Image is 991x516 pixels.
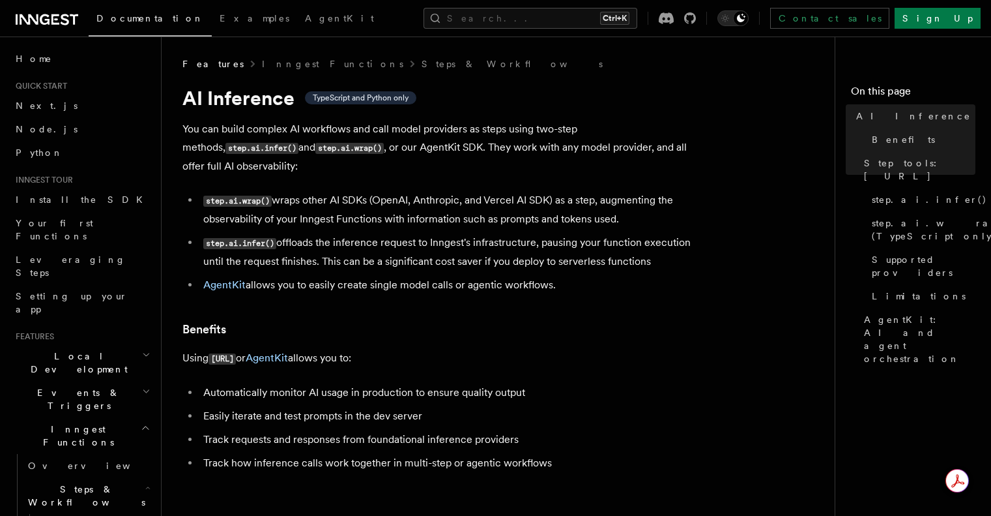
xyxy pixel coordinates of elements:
a: Limitations [867,284,975,308]
span: AI Inference [856,110,971,123]
a: Leveraging Steps [10,248,153,284]
span: step.ai.infer() [872,193,987,206]
a: Step tools: [URL] [859,151,975,188]
a: AgentKit [203,279,246,291]
a: Node.js [10,117,153,141]
span: Overview [28,461,162,471]
a: Python [10,141,153,164]
li: Track how inference calls work together in multi-step or agentic workflows [199,454,704,472]
span: Next.js [16,100,78,111]
a: AgentKit [246,352,288,364]
a: AgentKit [297,4,382,35]
li: offloads the inference request to Inngest's infrastructure, pausing your function execution until... [199,234,704,271]
code: step.ai.wrap() [315,143,384,154]
p: You can build complex AI workflows and call model providers as steps using two-step methods, and ... [182,120,704,175]
span: Steps & Workflows [23,483,145,509]
span: Your first Functions [16,218,93,241]
a: AgentKit: AI and agent orchestration [859,308,975,371]
span: Node.js [16,124,78,134]
li: Easily iterate and test prompts in the dev server [199,407,704,425]
span: Inngest tour [10,175,73,185]
code: step.ai.wrap() [203,196,272,207]
a: Contact sales [770,8,889,29]
span: Local Development [10,350,142,376]
li: allows you to easily create single model calls or agentic workflows. [199,276,704,294]
button: Local Development [10,344,153,381]
a: Overview [23,454,153,478]
span: Python [16,147,63,158]
button: Toggle dark mode [717,10,749,26]
li: wraps other AI SDKs (OpenAI, Anthropic, and Vercel AI SDK) as a step, augmenting the observabilit... [199,191,704,228]
span: Features [10,331,54,342]
span: AgentKit: AI and agent orchestration [864,313,975,365]
a: Setting up your app [10,284,153,321]
code: step.ai.infer() [203,238,276,249]
a: Your first Functions [10,211,153,248]
span: Leveraging Steps [16,254,126,278]
a: Home [10,47,153,70]
h1: AI Inference [182,86,704,110]
p: Using or allows you to: [182,349,704,368]
a: step.ai.infer() [867,188,975,211]
span: Limitations [872,290,966,303]
span: Documentation [96,13,204,23]
span: Quick start [10,81,67,91]
button: Inngest Functions [10,417,153,454]
button: Events & Triggers [10,381,153,417]
code: [URL] [208,354,236,365]
span: Events & Triggers [10,386,142,412]
a: Sign Up [895,8,981,29]
a: Next.js [10,94,153,117]
span: AgentKit [305,13,374,23]
a: AI Inference [851,104,975,128]
span: Examples [220,13,289,23]
li: Automatically monitor AI usage in production to ensure quality output [199,384,704,402]
li: Track requests and responses from foundational inference providers [199,431,704,449]
a: Documentation [89,4,212,37]
a: Inngest Functions [262,57,403,70]
button: Steps & Workflows [23,478,153,514]
span: Setting up your app [16,291,128,314]
span: Supported providers [872,253,975,279]
span: Home [16,52,52,65]
span: Install the SDK [16,194,151,205]
a: Steps & Workflows [422,57,603,70]
span: Benefits [872,133,935,146]
a: Examples [212,4,297,35]
a: step.ai.wrap() (TypeScript only) [867,211,975,248]
kbd: Ctrl+K [600,12,629,25]
a: Install the SDK [10,188,153,211]
span: Inngest Functions [10,423,141,449]
a: Supported providers [867,248,975,284]
a: Benefits [182,320,226,339]
code: step.ai.infer() [225,143,298,154]
button: Search...Ctrl+K [424,8,637,29]
a: Benefits [867,128,975,151]
h4: On this page [851,83,975,104]
span: Features [182,57,244,70]
span: TypeScript and Python only [313,93,409,103]
span: Step tools: [URL] [864,157,975,183]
